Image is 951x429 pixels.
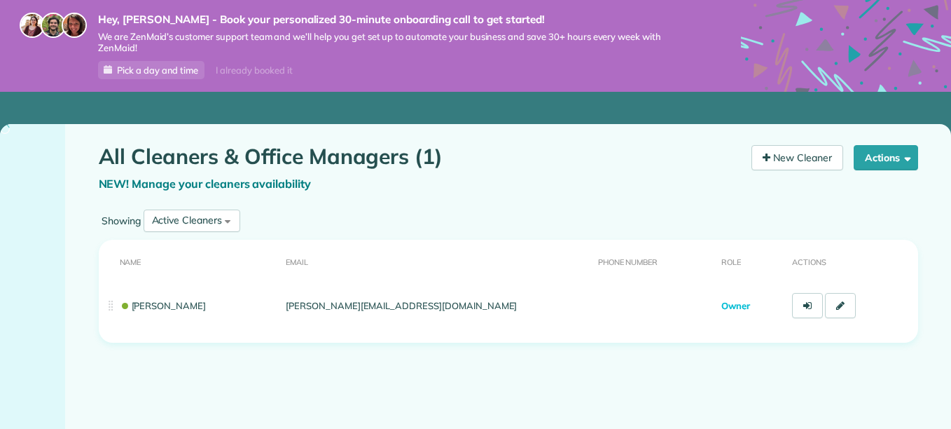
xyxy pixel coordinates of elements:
[721,300,750,311] span: Owner
[98,31,699,55] span: We are ZenMaid’s customer support team and we’ll help you get set up to automate your business an...
[62,13,87,38] img: michelle-19f622bdf1676172e81f8f8fba1fb50e276960ebfe0243fe18214015130c80e4.jpg
[592,240,716,282] th: Phone number
[854,145,918,170] button: Actions
[41,13,66,38] img: jorge-587dff0eeaa6aab1f244e6dc62b8924c3b6ad411094392a53c71c6c4a576187d.jpg
[786,240,918,282] th: Actions
[207,62,300,79] div: I already booked it
[716,240,786,282] th: Role
[98,13,699,27] strong: Hey, [PERSON_NAME] - Book your personalized 30-minute onboarding call to get started!
[280,240,592,282] th: Email
[99,214,144,228] label: Showing
[120,300,207,311] a: [PERSON_NAME]
[99,177,312,191] a: NEW! Manage your cleaners availability
[152,213,222,228] div: Active Cleaners
[20,13,45,38] img: maria-72a9807cf96188c08ef61303f053569d2e2a8a1cde33d635c8a3ac13582a053d.jpg
[117,64,198,76] span: Pick a day and time
[99,145,742,168] h1: All Cleaners & Office Managers (1)
[98,61,204,79] a: Pick a day and time
[751,145,843,170] a: New Cleaner
[99,240,281,282] th: Name
[280,282,592,329] td: [PERSON_NAME][EMAIL_ADDRESS][DOMAIN_NAME]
